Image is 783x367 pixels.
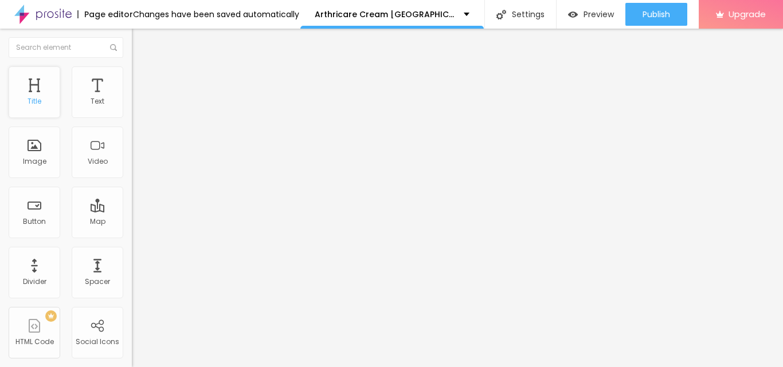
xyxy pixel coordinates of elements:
button: Preview [557,3,625,26]
div: Changes have been saved automatically [133,10,299,18]
p: Arthricare Cream [GEOGRAPHIC_DATA] [315,10,455,18]
div: Title [28,97,41,105]
iframe: Editor [132,29,783,367]
div: Map [90,218,105,226]
img: view-1.svg [568,10,578,19]
div: Page editor [77,10,133,18]
span: Publish [643,10,670,19]
img: Icone [496,10,506,19]
div: Video [88,157,108,165]
input: Search element [9,37,123,58]
div: Text [91,97,104,105]
div: Image [23,157,46,165]
div: Divider [23,278,46,286]
div: Button [23,218,46,226]
div: Social Icons [76,338,119,346]
button: Publish [625,3,687,26]
div: Spacer [85,278,110,286]
div: HTML Code [15,338,54,346]
span: Upgrade [729,9,766,19]
span: Preview [584,10,614,19]
img: Icone [110,44,117,51]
